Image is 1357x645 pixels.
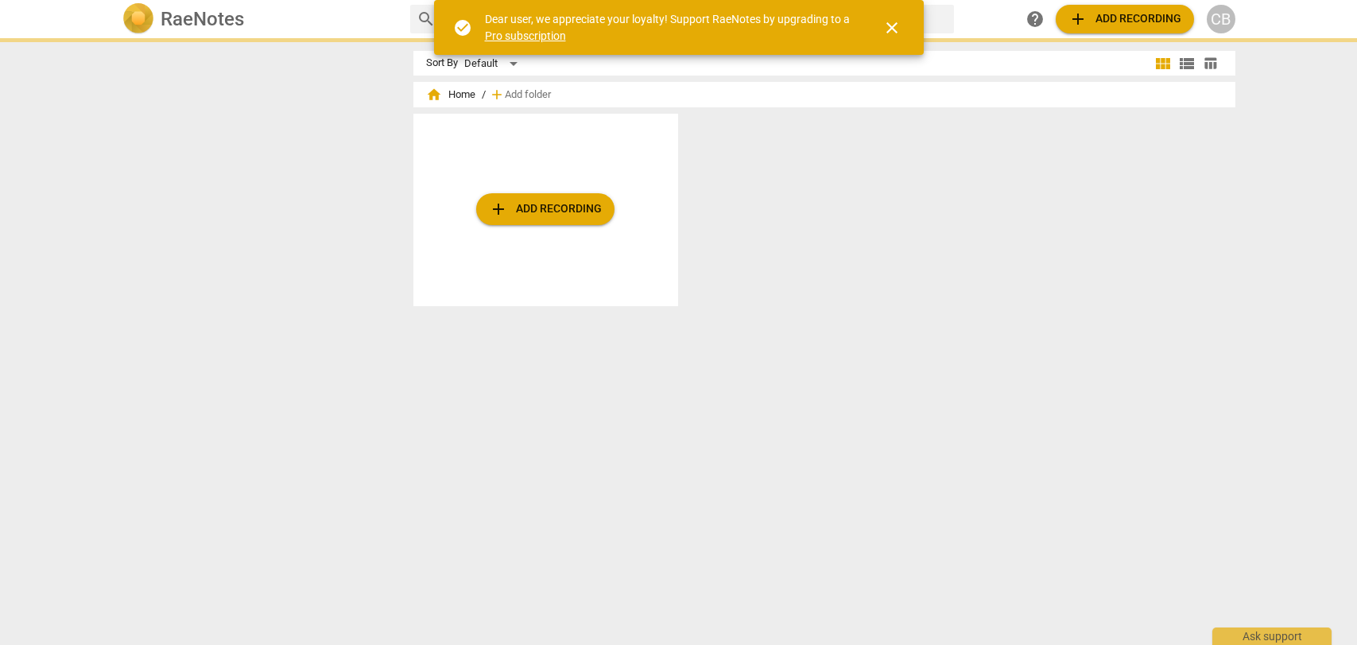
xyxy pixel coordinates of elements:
[1068,10,1088,29] span: add
[1021,5,1049,33] a: Help
[489,200,602,219] span: Add recording
[505,89,551,101] span: Add folder
[873,9,911,47] button: Close
[482,89,486,101] span: /
[1207,5,1235,33] button: CB
[464,51,523,76] div: Default
[1056,5,1194,33] button: Upload
[122,3,397,35] a: LogoRaeNotes
[1199,52,1223,76] button: Table view
[1068,10,1181,29] span: Add recording
[453,18,472,37] span: check_circle
[1026,10,1045,29] span: help
[426,87,475,103] span: Home
[417,10,436,29] span: search
[489,200,508,219] span: add
[882,18,901,37] span: close
[485,29,566,42] a: Pro subscription
[476,193,615,225] button: Upload
[1151,52,1175,76] button: Tile view
[1175,52,1199,76] button: List view
[161,8,244,30] h2: RaeNotes
[1203,56,1218,71] span: table_chart
[426,57,458,69] div: Sort By
[485,11,854,44] div: Dear user, we appreciate your loyalty! Support RaeNotes by upgrading to a
[426,87,442,103] span: home
[1177,54,1196,73] span: view_list
[1212,628,1332,645] div: Ask support
[489,87,505,103] span: add
[122,3,154,35] img: Logo
[1153,54,1173,73] span: view_module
